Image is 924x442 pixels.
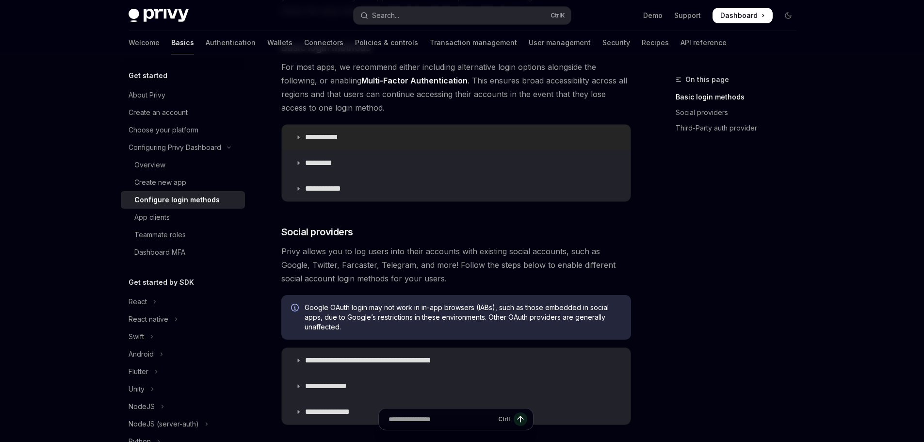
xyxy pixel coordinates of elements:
button: Toggle React section [121,293,245,311]
div: Swift [129,331,144,343]
div: Configuring Privy Dashboard [129,142,221,153]
a: Basic login methods [676,89,804,105]
a: Overview [121,156,245,174]
a: Authentication [206,31,256,54]
button: Open search [354,7,571,24]
div: Overview [134,159,165,171]
a: App clients [121,209,245,226]
img: dark logo [129,9,189,22]
a: Basics [171,31,194,54]
a: Dashboard MFA [121,244,245,261]
div: Create an account [129,107,188,118]
div: Android [129,348,154,360]
span: Social providers [281,225,353,239]
a: Welcome [129,31,160,54]
button: Toggle NodeJS section [121,398,245,415]
h5: Get started [129,70,167,82]
button: Toggle Swift section [121,328,245,345]
a: Choose your platform [121,121,245,139]
div: Search... [372,10,399,21]
div: Create new app [134,177,186,188]
a: Configure login methods [121,191,245,209]
a: API reference [681,31,727,54]
div: NodeJS (server-auth) [129,418,199,430]
a: Security [602,31,630,54]
button: Toggle Android section [121,345,245,363]
button: Toggle Configuring Privy Dashboard section [121,139,245,156]
button: Toggle NodeJS (server-auth) section [121,415,245,433]
a: Teammate roles [121,226,245,244]
button: Toggle React native section [121,311,245,328]
span: Dashboard [720,11,758,20]
span: Privy allows you to log users into their accounts with existing social accounts, such as Google, ... [281,245,631,285]
div: Dashboard MFA [134,246,185,258]
div: Choose your platform [129,124,198,136]
div: Teammate roles [134,229,186,241]
input: Ask a question... [389,409,494,430]
a: Policies & controls [355,31,418,54]
div: App clients [134,212,170,223]
a: Transaction management [430,31,517,54]
div: Unity [129,383,145,395]
a: Multi-Factor Authentication [361,76,468,86]
div: React [129,296,147,308]
a: Recipes [642,31,669,54]
button: Toggle Unity section [121,380,245,398]
a: Connectors [304,31,343,54]
a: Dashboard [713,8,773,23]
span: On this page [685,74,729,85]
div: Configure login methods [134,194,220,206]
button: Toggle dark mode [780,8,796,23]
span: Google OAuth login may not work in in-app browsers (IABs), such as those embedded in social apps,... [305,303,621,332]
div: NodeJS [129,401,155,412]
span: Ctrl K [551,12,565,19]
div: Flutter [129,366,148,377]
div: React native [129,313,168,325]
a: Demo [643,11,663,20]
button: Send message [514,412,527,426]
a: Create new app [121,174,245,191]
button: Toggle Flutter section [121,363,245,380]
div: About Privy [129,89,165,101]
a: User management [529,31,591,54]
a: Social providers [676,105,804,120]
a: Wallets [267,31,292,54]
h5: Get started by SDK [129,277,194,288]
a: About Privy [121,86,245,104]
svg: Info [291,304,301,313]
a: Third-Party auth provider [676,120,804,136]
a: Support [674,11,701,20]
a: Create an account [121,104,245,121]
span: For most apps, we recommend either including alternative login options alongside the following, o... [281,60,631,115]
